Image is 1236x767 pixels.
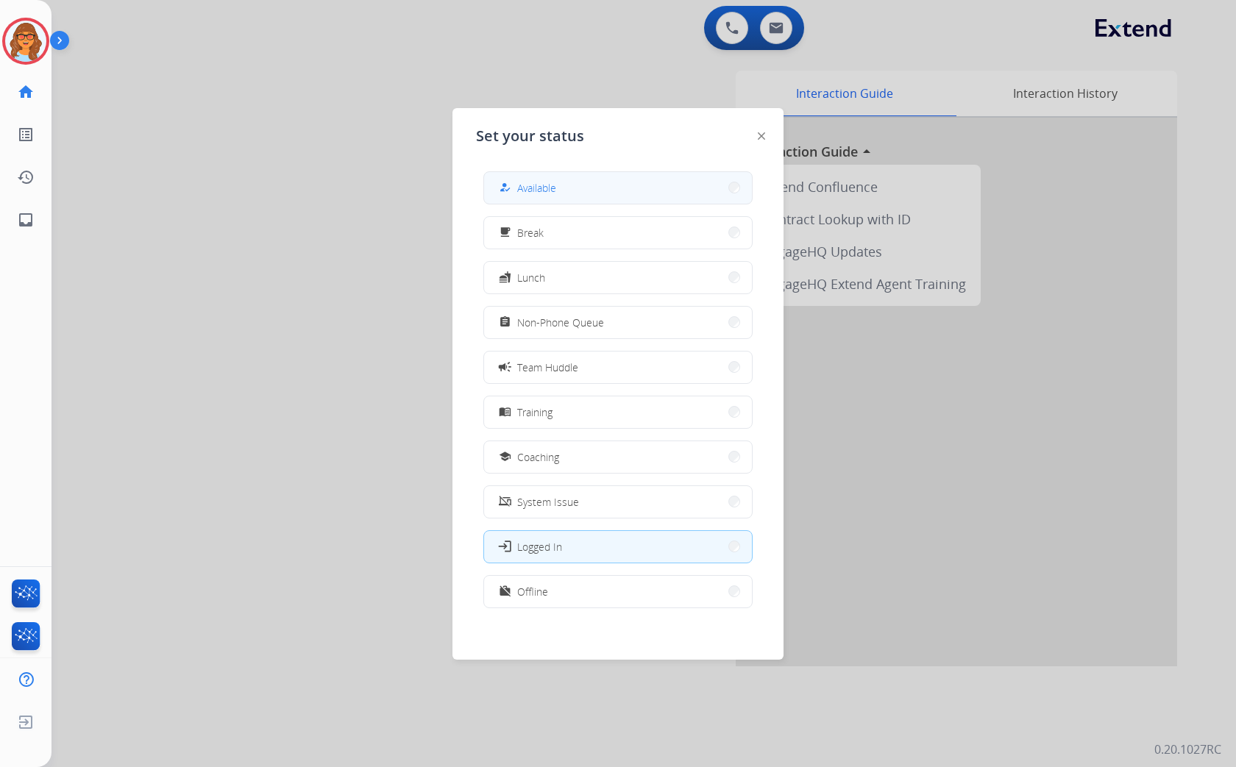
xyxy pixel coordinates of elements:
mat-icon: home [17,83,35,101]
mat-icon: work_off [499,585,511,598]
img: avatar [5,21,46,62]
mat-icon: history [17,168,35,186]
button: Lunch [484,262,752,293]
span: Break [517,225,544,240]
span: Training [517,404,553,420]
mat-icon: fastfood [499,271,511,284]
span: Logged In [517,539,562,554]
img: close-button [758,132,765,140]
mat-icon: login [497,539,512,554]
span: Coaching [517,449,559,465]
button: Break [484,217,752,249]
span: Non-Phone Queue [517,315,604,330]
button: Logged In [484,531,752,563]
span: Lunch [517,270,545,285]
p: 0.20.1027RC [1154,741,1221,758]
mat-icon: how_to_reg [499,182,511,194]
mat-icon: inbox [17,211,35,229]
mat-icon: list_alt [17,126,35,143]
button: Team Huddle [484,352,752,383]
mat-icon: campaign [497,360,512,374]
button: Available [484,172,752,204]
span: System Issue [517,494,579,510]
span: Available [517,180,556,196]
button: System Issue [484,486,752,518]
span: Team Huddle [517,360,578,375]
button: Offline [484,576,752,607]
span: Offline [517,584,548,599]
mat-icon: phonelink_off [499,496,511,508]
mat-icon: free_breakfast [499,226,511,239]
mat-icon: menu_book [499,406,511,418]
button: Training [484,396,752,428]
span: Set your status [476,126,584,146]
mat-icon: assignment [499,316,511,329]
button: Non-Phone Queue [484,307,752,338]
button: Coaching [484,441,752,473]
mat-icon: school [499,451,511,463]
